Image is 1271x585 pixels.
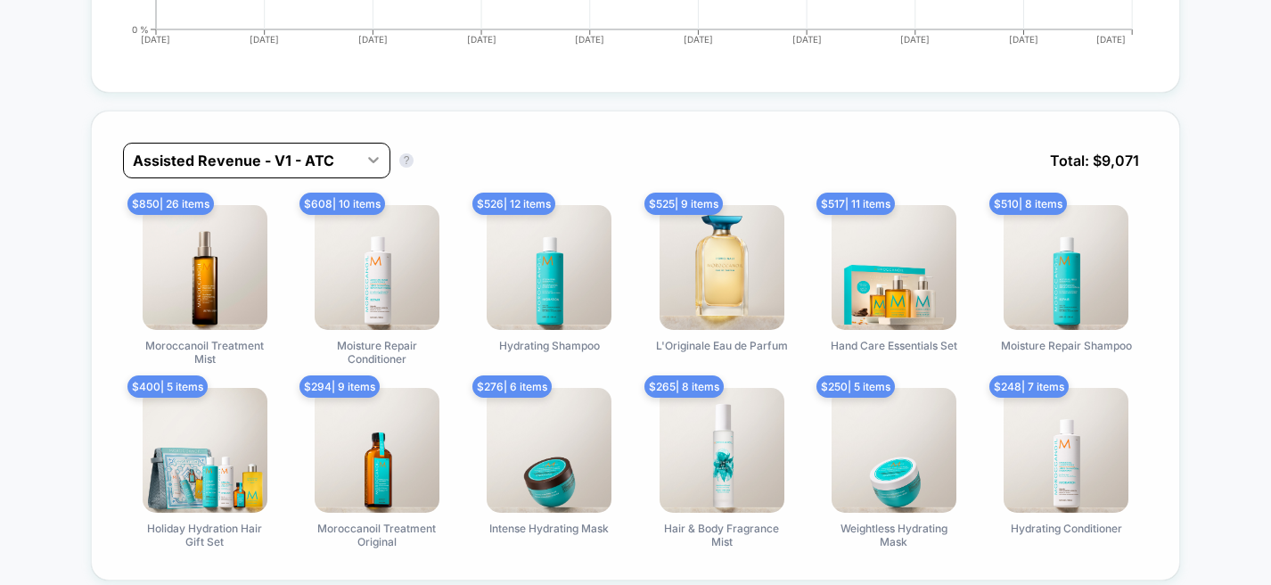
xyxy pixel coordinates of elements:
img: Holiday Hydration Hair Gift Set [143,388,267,513]
img: Moisture Repair Conditioner [315,205,439,330]
img: Hydrating Shampoo [487,205,611,330]
tspan: [DATE] [576,34,605,45]
span: Moroccanoil Treatment Mist [138,339,272,366]
img: Moroccanoil Treatment Mist [143,205,267,330]
tspan: [DATE] [250,34,280,45]
img: Hair & Body Fragrance Mist [660,388,784,513]
span: Hand Care Essentials Set [831,339,957,352]
span: L'Originale Eau de Parfum [656,339,788,352]
span: $ 265 | 8 items [644,375,724,398]
span: $ 850 | 26 items [127,193,214,215]
span: $ 250 | 5 items [816,375,895,398]
span: $ 294 | 9 items [299,375,380,398]
tspan: [DATE] [467,34,496,45]
img: Moisture Repair Shampoo [1004,205,1128,330]
span: Hair & Body Fragrance Mist [655,522,789,548]
span: $ 608 | 10 items [299,193,385,215]
img: Hand Care Essentials Set [832,205,956,330]
span: Holiday Hydration Hair Gift Set [138,522,272,548]
img: Weightless Hydrating Mask [832,388,956,513]
tspan: [DATE] [1009,34,1038,45]
tspan: [DATE] [142,34,171,45]
span: Moisture Repair Conditioner [310,339,444,366]
span: Hydrating Conditioner [1011,522,1122,535]
span: $ 526 | 12 items [472,193,555,215]
tspan: [DATE] [792,34,822,45]
img: Hydrating Conditioner [1004,388,1128,513]
span: Total: $ 9,071 [1041,143,1148,178]
span: $ 400 | 5 items [127,375,208,398]
button: ? [399,153,414,168]
tspan: [DATE] [1096,34,1126,45]
span: Intense Hydrating Mask [489,522,609,535]
span: Weightless Hydrating Mask [827,522,961,548]
span: $ 248 | 7 items [989,375,1069,398]
img: L'Originale Eau de Parfum [660,205,784,330]
img: Intense Hydrating Mask [487,388,611,513]
tspan: [DATE] [901,34,931,45]
tspan: 0 % [132,23,149,34]
tspan: [DATE] [684,34,713,45]
img: Moroccanoil Treatment Original [315,388,439,513]
span: $ 276 | 6 items [472,375,552,398]
span: $ 510 | 8 items [989,193,1067,215]
span: $ 517 | 11 items [816,193,895,215]
span: Moroccanoil Treatment Original [310,522,444,548]
tspan: [DATE] [358,34,388,45]
span: Hydrating Shampoo [499,339,600,352]
span: Moisture Repair Shampoo [1001,339,1132,352]
span: $ 525 | 9 items [644,193,723,215]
